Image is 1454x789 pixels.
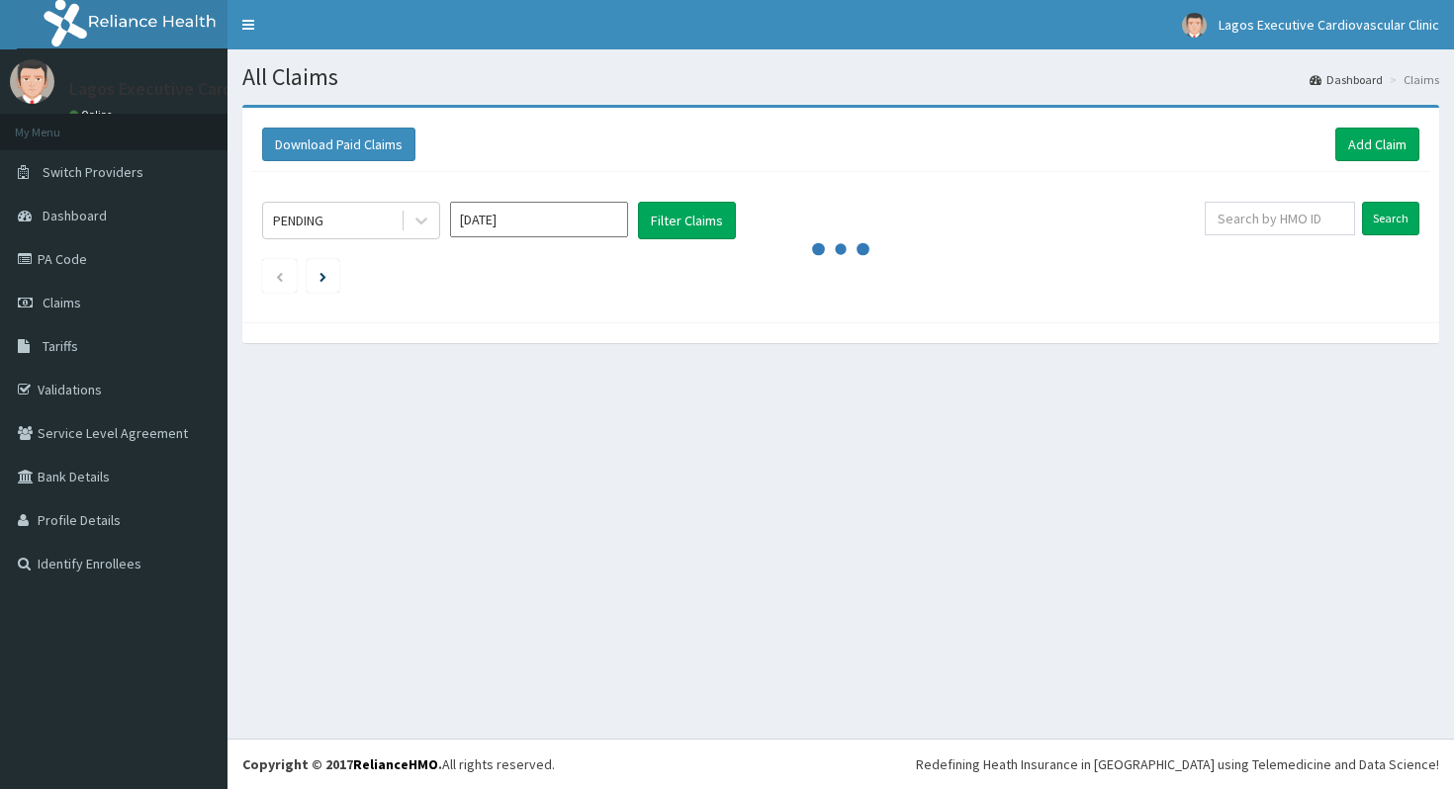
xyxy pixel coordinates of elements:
[1385,71,1439,88] li: Claims
[1182,13,1207,38] img: User Image
[69,80,355,98] p: Lagos Executive Cardiovascular Clinic
[1205,202,1355,235] input: Search by HMO ID
[69,108,117,122] a: Online
[43,294,81,311] span: Claims
[43,163,143,181] span: Switch Providers
[43,337,78,355] span: Tariffs
[242,755,442,773] strong: Copyright © 2017 .
[262,128,415,161] button: Download Paid Claims
[811,219,870,279] svg: audio-loading
[1219,16,1439,34] span: Lagos Executive Cardiovascular Clinic
[1310,71,1383,88] a: Dashboard
[227,739,1454,789] footer: All rights reserved.
[916,754,1439,774] div: Redefining Heath Insurance in [GEOGRAPHIC_DATA] using Telemedicine and Data Science!
[319,267,326,285] a: Next page
[10,59,54,104] img: User Image
[450,202,628,237] input: Select Month and Year
[242,64,1439,90] h1: All Claims
[275,267,284,285] a: Previous page
[1362,202,1419,235] input: Search
[43,207,107,224] span: Dashboard
[353,755,438,773] a: RelianceHMO
[1335,128,1419,161] a: Add Claim
[638,202,736,239] button: Filter Claims
[273,211,323,230] div: PENDING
